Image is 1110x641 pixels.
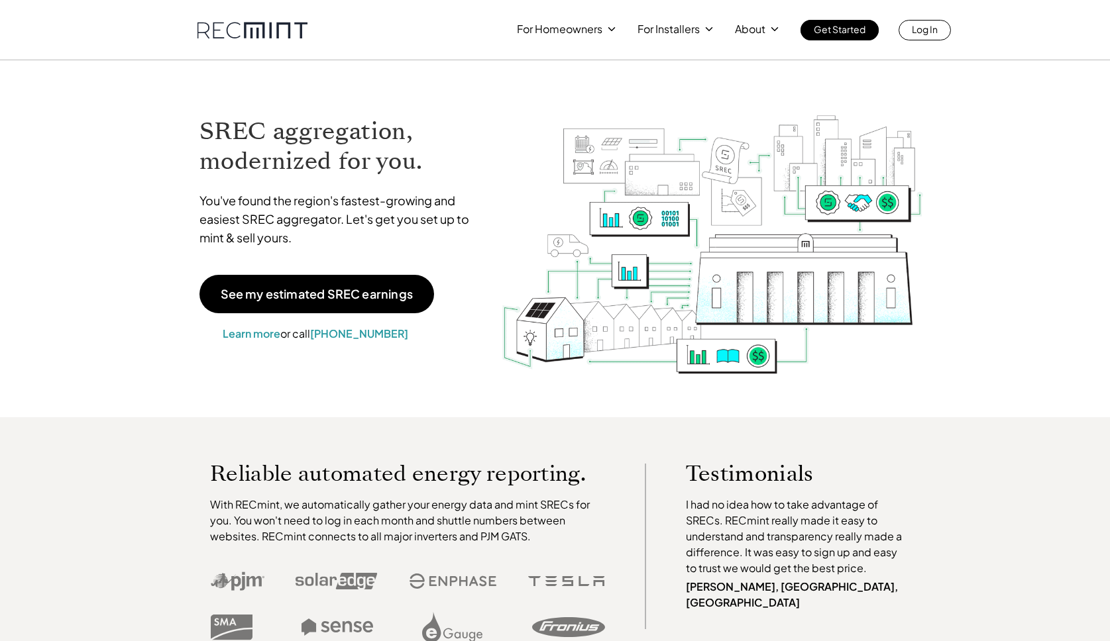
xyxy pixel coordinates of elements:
h1: SREC aggregation, modernized for you. [199,117,482,176]
p: About [735,20,765,38]
p: See my estimated SREC earnings [221,288,413,300]
a: Log In [899,20,951,40]
span: or call [280,326,310,340]
p: Get Started [814,20,865,38]
img: RECmint value cycle [501,80,924,377]
a: [PHONE_NUMBER] [310,326,408,340]
p: You've found the region's fastest-growing and easiest SREC aggregator. Let's get you set up to mi... [199,191,482,247]
p: For Homeowners [517,20,602,38]
a: See my estimated SREC earnings [199,275,434,313]
a: Get Started [801,20,879,40]
p: Testimonials [686,464,883,483]
p: With RECmint, we automatically gather your energy data and mint SRECs for you. You won't need to ... [210,497,605,544]
p: I had no idea how to take advantage of SRECs. RECmint really made it easy to understand and trans... [686,497,909,576]
a: Learn more [223,326,280,340]
p: Log In [912,20,938,38]
p: For Installers [638,20,700,38]
p: [PERSON_NAME], [GEOGRAPHIC_DATA], [GEOGRAPHIC_DATA] [686,579,909,611]
p: Reliable automated energy reporting. [210,464,605,483]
